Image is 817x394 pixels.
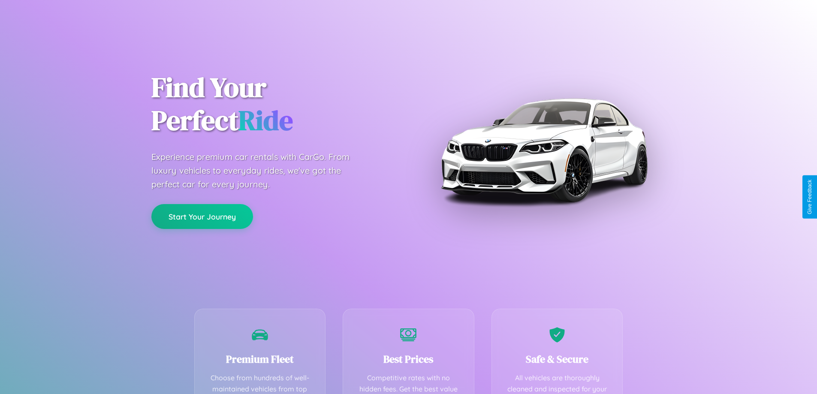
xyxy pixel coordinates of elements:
h3: Premium Fleet [208,352,313,366]
img: Premium BMW car rental vehicle [437,43,651,257]
span: Ride [238,102,293,139]
button: Start Your Journey [151,204,253,229]
h1: Find Your Perfect [151,71,396,137]
h3: Safe & Secure [505,352,610,366]
div: Give Feedback [807,180,813,214]
p: Experience premium car rentals with CarGo. From luxury vehicles to everyday rides, we've got the ... [151,150,366,191]
h3: Best Prices [356,352,461,366]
